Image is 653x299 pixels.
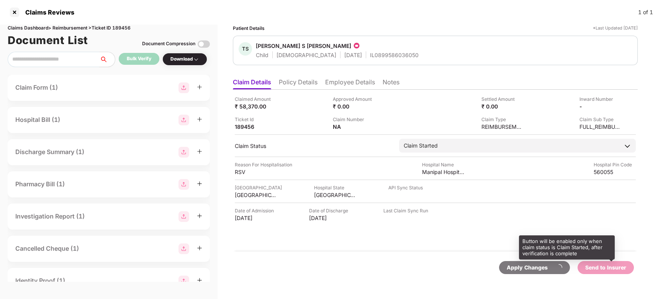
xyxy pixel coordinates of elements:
div: Last Claim Sync Run [383,207,428,214]
div: Claim Sub Type [579,116,622,123]
div: Hospital Bill (1) [15,115,60,125]
div: Claims Reviews [21,8,74,16]
span: loading [555,263,563,271]
span: plus [197,245,202,251]
div: FULL_REIMBURSEMENT [579,123,622,130]
img: svg+xml;base64,PHN2ZyBpZD0iR3JvdXBfMjg4MTMiIGRhdGEtbmFtZT0iR3JvdXAgMjg4MTMiIHhtbG5zPSJodHRwOi8vd3... [178,82,189,93]
div: IL0899586036050 [370,51,419,59]
div: TS [239,42,252,56]
div: - [579,103,622,110]
div: Hospital State [314,184,356,191]
div: [GEOGRAPHIC_DATA] [235,184,282,191]
img: icon [353,42,360,49]
div: Approved Amount [333,95,375,103]
img: svg+xml;base64,PHN2ZyBpZD0iR3JvdXBfMjg4MTMiIGRhdGEtbmFtZT0iR3JvdXAgMjg4MTMiIHhtbG5zPSJodHRwOi8vd3... [178,211,189,222]
span: plus [197,181,202,186]
div: ₹ 0.00 [481,103,524,110]
div: Child [256,51,268,59]
div: Identity Proof (1) [15,276,65,286]
div: Claim Started [404,141,438,150]
div: 189456 [235,123,277,130]
img: svg+xml;base64,PHN2ZyBpZD0iVG9nZ2xlLTMyeDMyIiB4bWxucz0iaHR0cDovL3d3dy53My5vcmcvMjAwMC9zdmciIHdpZH... [198,38,210,50]
img: downArrowIcon [624,142,631,150]
div: Ticket Id [235,116,277,123]
span: plus [197,149,202,154]
img: svg+xml;base64,PHN2ZyBpZD0iR3JvdXBfMjg4MTMiIGRhdGEtbmFtZT0iR3JvdXAgMjg4MTMiIHhtbG5zPSJodHRwOi8vd3... [178,276,189,286]
div: Date of Admission [235,207,277,214]
span: plus [197,278,202,283]
div: Pharmacy Bill (1) [15,179,65,189]
div: [GEOGRAPHIC_DATA] [314,191,356,199]
div: Document Compression [142,40,195,48]
img: svg+xml;base64,PHN2ZyBpZD0iR3JvdXBfMjg4MTMiIGRhdGEtbmFtZT0iR3JvdXAgMjg4MTMiIHhtbG5zPSJodHRwOi8vd3... [178,147,189,158]
div: API Sync Status [388,184,423,191]
div: Bulk Verify [127,55,151,62]
div: Reason For Hospitalisation [235,161,292,168]
div: Send to Insurer [585,263,626,272]
div: Claim Status [235,142,391,149]
span: plus [197,213,202,219]
div: Cancelled Cheque (1) [15,244,79,253]
div: ₹ 58,370.00 [235,103,277,110]
span: plus [197,84,202,90]
img: svg+xml;base64,PHN2ZyBpZD0iR3JvdXBfMjg4MTMiIGRhdGEtbmFtZT0iR3JvdXAgMjg4MTMiIHhtbG5zPSJodHRwOi8vd3... [178,179,189,190]
li: Policy Details [279,78,317,89]
div: [DATE] [309,214,351,222]
button: search [99,52,115,67]
div: *Last Updated [DATE] [593,25,638,32]
div: Inward Number [579,95,622,103]
div: Hospital Pin Code [594,161,636,168]
div: Claimed Amount [235,95,277,103]
h1: Document List [8,32,88,49]
div: Apply Changes [507,263,562,272]
img: svg+xml;base64,PHN2ZyBpZD0iR3JvdXBfMjg4MTMiIGRhdGEtbmFtZT0iR3JvdXAgMjg4MTMiIHhtbG5zPSJodHRwOi8vd3... [178,115,189,125]
div: Claims Dashboard > Reimbursement > Ticket ID 189456 [8,25,210,32]
div: Download [170,56,199,63]
div: [PERSON_NAME] S [PERSON_NAME] [256,42,351,49]
div: Settled Amount [481,95,524,103]
div: NA [333,123,375,130]
div: [DATE] [235,214,277,222]
div: REIMBURSEMENT [481,123,524,130]
li: Employee Details [325,78,375,89]
li: Claim Details [233,78,271,89]
div: [DEMOGRAPHIC_DATA] [277,51,336,59]
div: Discharge Summary (1) [15,147,84,157]
div: Manipal Hospitals [422,168,464,176]
img: svg+xml;base64,PHN2ZyBpZD0iRHJvcGRvd24tMzJ4MzIiIHhtbG5zPSJodHRwOi8vd3d3LnczLm9yZy8yMDAwL3N2ZyIgd2... [193,56,199,62]
div: 560055 [594,168,636,176]
div: [DATE] [344,51,362,59]
div: RSV [235,168,277,176]
img: svg+xml;base64,PHN2ZyBpZD0iR3JvdXBfMjg4MTMiIGRhdGEtbmFtZT0iR3JvdXAgMjg4MTMiIHhtbG5zPSJodHRwOi8vd3... [178,243,189,254]
div: Hospital Name [422,161,464,168]
div: [GEOGRAPHIC_DATA] [235,191,277,199]
div: Button will be enabled only when claim status is Claim Started, after verification is complete [519,235,615,260]
span: search [99,56,115,62]
div: Claim Number [333,116,375,123]
li: Notes [383,78,399,89]
div: Claim Form (1) [15,83,58,92]
div: 1 of 1 [638,8,653,16]
span: plus [197,117,202,122]
div: Patient Details [233,25,265,32]
div: Date of Discharge [309,207,351,214]
div: Investigation Report (1) [15,212,85,221]
div: Claim Type [481,116,524,123]
div: ₹ 0.00 [333,103,375,110]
